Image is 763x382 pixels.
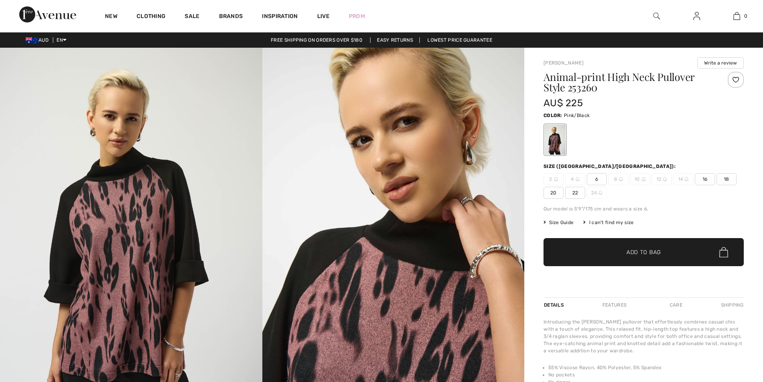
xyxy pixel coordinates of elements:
[554,177,558,181] img: ring-m.svg
[687,11,707,21] a: Sign In
[653,11,660,21] img: search the website
[544,173,564,185] span: 2
[565,187,585,199] span: 22
[544,60,584,66] a: [PERSON_NAME]
[587,187,607,199] span: 24
[564,113,590,118] span: Pink/Black
[26,37,52,43] span: AUD
[583,219,634,226] div: I can't find my size
[663,177,667,181] img: ring-m.svg
[544,238,744,266] button: Add to Bag
[370,37,420,43] a: Easy Returns
[262,13,298,21] span: Inspiration
[695,173,715,185] span: 16
[642,177,646,181] img: ring-m.svg
[544,187,564,199] span: 20
[598,191,602,195] img: ring-m.svg
[544,318,744,354] div: Introducing the [PERSON_NAME] pullover that effortlessly combines casual chic with a touch of ele...
[693,11,700,21] img: My Info
[684,177,689,181] img: ring-m.svg
[719,298,744,312] div: Shipping
[719,247,728,257] img: Bag.svg
[105,13,117,21] a: New
[673,173,693,185] span: 14
[56,37,66,43] span: EN
[630,173,650,185] span: 10
[565,173,585,185] span: 4
[576,177,580,181] img: ring-m.svg
[545,125,566,155] div: Pink/Black
[544,113,562,118] span: Color:
[317,12,330,20] a: Live
[26,37,38,44] img: Australian Dollar
[544,219,574,226] span: Size Guide
[219,13,243,21] a: Brands
[544,205,744,212] div: Our model is 5'9"/175 cm and wears a size 6.
[733,11,740,21] img: My Bag
[717,173,737,185] span: 18
[596,298,633,312] div: Features
[264,37,369,43] a: Free shipping on orders over $180
[544,163,677,170] div: Size ([GEOGRAPHIC_DATA]/[GEOGRAPHIC_DATA]):
[587,173,607,185] span: 6
[421,37,499,43] a: Lowest Price Guarantee
[717,11,756,21] a: 0
[19,6,76,22] img: 1ère Avenue
[544,298,566,312] div: Details
[608,173,628,185] span: 8
[349,12,365,20] a: Prom
[185,13,199,21] a: Sale
[652,173,672,185] span: 12
[544,72,711,93] h1: Animal-print High Neck Pullover Style 253260
[663,298,689,312] div: Care
[548,371,744,378] li: No pockets
[548,364,744,371] li: 55% Viscose Rayon, 40% Polyester, 5% Spandex
[137,13,165,21] a: Clothing
[544,97,583,109] span: AU$ 225
[697,57,744,69] button: Write a review
[619,177,623,181] img: ring-m.svg
[744,12,747,20] span: 0
[626,248,661,257] span: Add to Bag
